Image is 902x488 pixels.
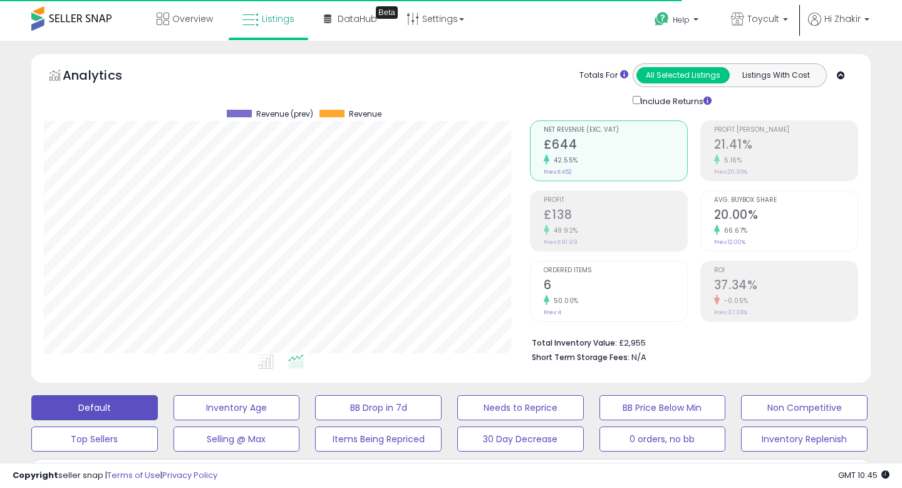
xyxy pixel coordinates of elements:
span: ROI [714,267,858,274]
a: Terms of Use [107,469,160,481]
small: Prev: £452 [544,168,572,176]
span: Net Revenue (Exc. VAT) [544,127,687,134]
span: DataHub [338,13,377,25]
a: Privacy Policy [162,469,217,481]
button: Items Being Repriced [315,427,442,452]
button: 30 Day Decrease [457,427,584,452]
span: Profit [PERSON_NAME] [714,127,858,134]
button: All Selected Listings [636,67,730,83]
a: Help [645,2,711,41]
div: seller snap | | [13,470,217,482]
button: BB Drop in 7d [315,395,442,420]
button: 0 orders, no bb [599,427,726,452]
li: £2,955 [532,334,849,349]
h2: 21.41% [714,137,858,154]
small: -0.05% [720,296,749,305]
span: Overview [172,13,213,25]
span: Listings [262,13,294,25]
a: Hi Zhakir [808,13,869,41]
button: Default [31,395,158,420]
small: Prev: 20.36% [714,168,747,176]
small: 5.16% [720,156,742,165]
h2: 37.34% [714,278,858,295]
button: Inventory Age [174,395,300,420]
span: Revenue [349,110,381,119]
span: N/A [631,351,646,363]
small: 42.55% [549,156,578,165]
span: Toycult [747,13,779,25]
button: Inventory Replenish [741,427,868,452]
span: Hi Zhakir [824,13,861,25]
small: Prev: 37.36% [714,309,747,316]
button: Non Competitive [741,395,868,420]
button: BB Price Below Min [599,395,726,420]
small: 49.92% [549,226,578,235]
small: Prev: 4 [544,309,561,316]
span: Avg. Buybox Share [714,197,858,204]
i: Get Help [654,11,670,27]
h2: 20.00% [714,208,858,225]
button: Listings With Cost [729,67,822,83]
span: 2025-09-9 10:45 GMT [838,469,889,481]
small: 66.67% [720,226,748,235]
small: 50.00% [549,296,579,305]
b: Total Inventory Value: [532,337,617,348]
b: Short Term Storage Fees: [532,352,630,363]
small: Prev: £91.99 [544,238,578,246]
span: Help [673,14,690,25]
button: Needs to Reprice [457,395,584,420]
button: Top Sellers [31,427,158,452]
h2: £644 [544,137,687,154]
button: Selling @ Max [174,427,300,452]
h5: Analytics [63,66,147,87]
div: Tooltip anchor [376,6,398,19]
h2: £138 [544,208,687,225]
h2: 6 [544,278,687,295]
strong: Copyright [13,469,58,481]
div: Totals For [579,70,628,82]
span: Revenue (prev) [256,110,313,119]
span: Ordered Items [544,267,687,274]
div: Include Returns [623,93,727,108]
small: Prev: 12.00% [714,238,745,246]
span: Profit [544,197,687,204]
